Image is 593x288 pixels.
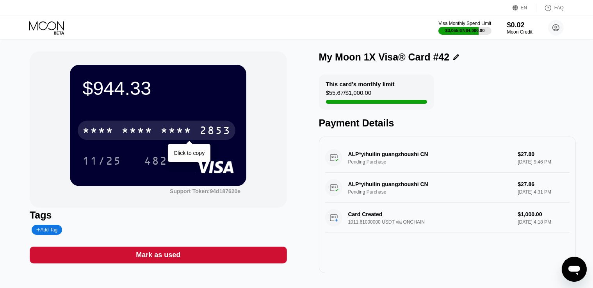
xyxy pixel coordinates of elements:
[513,4,536,12] div: EN
[536,4,564,12] div: FAQ
[554,5,564,11] div: FAQ
[144,156,167,168] div: 482
[507,21,532,29] div: $0.02
[507,29,532,35] div: Moon Credit
[77,151,127,171] div: 11/25
[32,225,62,235] div: Add Tag
[136,251,180,260] div: Mark as used
[319,52,450,63] div: My Moon 1X Visa® Card #42
[82,77,234,99] div: $944.33
[199,125,231,138] div: 2853
[507,21,532,35] div: $0.02Moon Credit
[326,89,372,100] div: $55.67 / $1,000.00
[36,227,57,233] div: Add Tag
[170,188,240,194] div: Support Token:94d187620e
[319,117,576,129] div: Payment Details
[30,210,287,221] div: Tags
[174,150,205,156] div: Click to copy
[445,28,485,33] div: $3,055.67 / $4,000.00
[521,5,527,11] div: EN
[30,247,287,263] div: Mark as used
[82,156,121,168] div: 11/25
[326,81,395,87] div: This card’s monthly limit
[170,188,240,194] div: Support Token: 94d187620e
[562,257,587,282] iframe: 启动消息传送窗口的按钮
[138,151,173,171] div: 482
[438,21,491,35] div: Visa Monthly Spend Limit$3,055.67/$4,000.00
[438,21,491,26] div: Visa Monthly Spend Limit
